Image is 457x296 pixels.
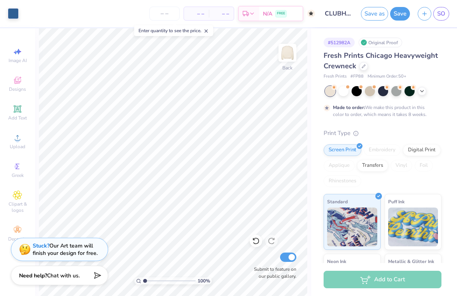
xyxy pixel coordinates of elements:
div: Applique [324,160,355,171]
div: Screen Print [324,144,361,156]
strong: Made to order: [333,104,365,111]
div: Embroidery [364,144,401,156]
span: Decorate [8,236,27,242]
span: Upload [10,144,25,150]
span: – – [214,10,229,18]
span: SO [437,9,445,18]
div: We make this product in this color to order, which means it takes 8 weeks. [333,104,429,118]
div: Rhinestones [324,175,361,187]
input: – – [149,7,180,21]
span: Clipart & logos [4,201,31,213]
span: Fresh Prints Chicago Heavyweight Crewneck [324,51,438,71]
div: Transfers [357,160,388,171]
span: Standard [327,197,348,206]
span: Neon Ink [327,257,346,265]
span: # FP88 [350,73,364,80]
div: # 512982A [324,38,355,47]
span: Puff Ink [388,197,404,206]
span: Minimum Order: 50 + [368,73,406,80]
span: Designs [9,86,26,92]
span: Metallic & Glitter Ink [388,257,434,265]
label: Submit to feature on our public gallery. [250,266,296,280]
button: Save as [361,7,388,21]
span: Chat with us. [47,272,80,279]
span: Fresh Prints [324,73,347,80]
div: Print Type [324,129,441,138]
div: Foil [415,160,433,171]
strong: Need help? [19,272,47,279]
div: Enter quantity to see the price. [134,25,213,36]
span: FREE [277,11,285,16]
img: Standard [327,208,377,246]
strong: Stuck? [33,242,49,249]
span: N/A [263,10,272,18]
img: Back [280,45,295,61]
div: Our Art team will finish your design for free. [33,242,98,257]
img: Puff Ink [388,208,438,246]
div: Vinyl [390,160,412,171]
a: SO [433,7,449,21]
div: Digital Print [403,144,441,156]
span: Greek [12,172,24,178]
input: Untitled Design [319,6,357,21]
span: 100 % [198,277,210,284]
span: – – [189,10,204,18]
span: Image AI [9,57,27,64]
button: Save [390,7,410,21]
span: Add Text [8,115,27,121]
div: Original Proof [359,38,402,47]
div: Back [282,64,292,71]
